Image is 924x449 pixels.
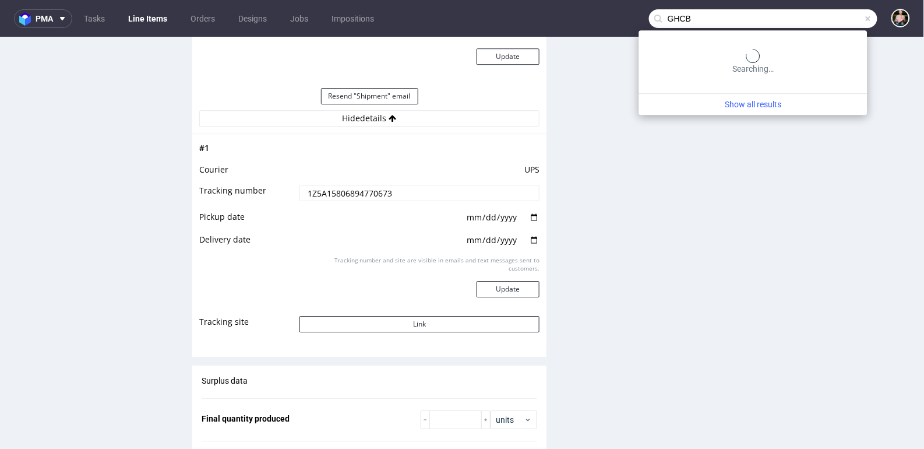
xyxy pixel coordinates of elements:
[231,9,274,28] a: Designs
[299,280,539,292] a: Link
[14,9,72,28] button: pma
[202,339,248,348] span: Surplus data
[202,377,290,386] span: Final quantity produced
[325,9,381,28] a: Impositions
[199,146,297,173] td: Tracking number
[306,219,539,235] p: Tracking number and site are visible in emails and text messages sent to customers.
[283,9,315,28] a: Jobs
[644,99,863,110] a: Show all results
[496,377,524,388] span: units
[199,73,539,89] button: Hidedetails
[36,15,53,23] span: pma
[199,195,297,218] td: Delivery date
[321,51,418,67] button: Resend "Shipment" email
[199,125,297,147] td: Courier
[199,278,297,304] td: Tracking site
[893,10,909,26] img: Marta Tomaszewska
[199,105,209,116] span: # 1
[77,9,112,28] a: Tasks
[184,9,222,28] a: Orders
[644,49,863,75] div: Searching…
[19,12,36,26] img: logo
[121,9,174,28] a: Line Items
[299,279,539,295] button: Link
[477,244,539,260] button: Update
[297,125,539,147] td: UPS
[199,173,297,195] td: Pickup date
[477,11,539,27] button: Update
